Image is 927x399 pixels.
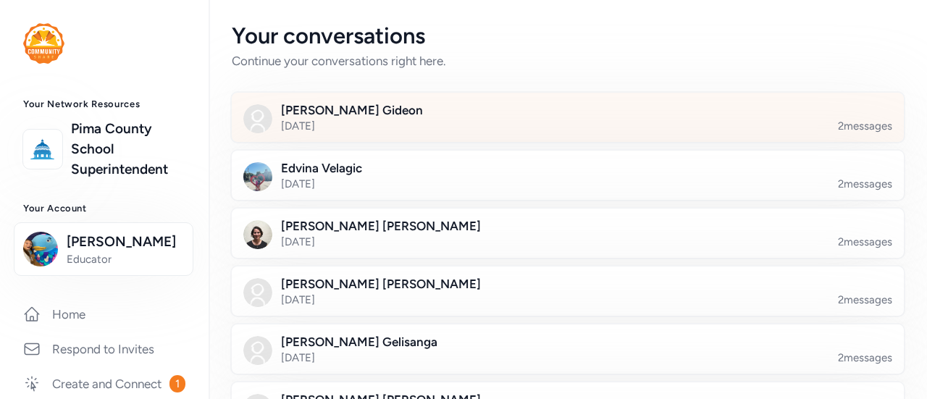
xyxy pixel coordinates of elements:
div: Continue your conversations right here. [232,52,904,70]
img: logo [27,133,59,165]
a: Respond to Invites [12,333,197,365]
span: 1 [169,375,185,392]
h3: Your Network Resources [23,98,185,110]
span: Educator [67,252,184,266]
div: Your conversations [232,23,904,49]
img: logo [23,23,64,64]
a: Pima County School Superintendent [71,119,185,180]
span: [PERSON_NAME] [67,232,184,252]
button: [PERSON_NAME]Educator [14,222,193,276]
a: Home [12,298,197,330]
h3: Your Account [23,203,185,214]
